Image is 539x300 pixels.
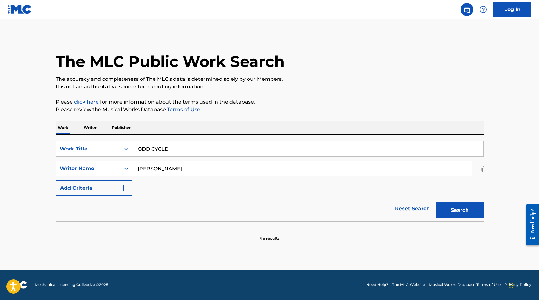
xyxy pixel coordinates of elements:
[436,202,484,218] button: Search
[493,2,531,17] a: Log In
[392,282,425,288] a: The MLC Website
[8,281,27,289] img: logo
[56,98,484,106] p: Please for more information about the terms used in the database.
[463,6,471,13] img: search
[392,202,433,216] a: Reset Search
[366,282,388,288] a: Need Help?
[56,83,484,91] p: It is not an authoritative source for recording information.
[74,99,99,105] a: click here
[477,161,484,176] img: Delete Criterion
[505,282,531,288] a: Privacy Policy
[60,165,117,172] div: Writer Name
[110,121,133,134] p: Publisher
[507,270,539,300] iframe: Chat Widget
[35,282,108,288] span: Mechanical Licensing Collective © 2025
[60,145,117,153] div: Work Title
[477,3,490,16] div: Help
[82,121,98,134] p: Writer
[56,52,285,71] h1: The MLC Public Work Search
[56,180,132,196] button: Add Criteria
[56,141,484,221] form: Search Form
[461,3,473,16] a: Public Search
[166,106,200,112] a: Terms of Use
[56,75,484,83] p: The accuracy and completeness of The MLC's data is determined solely by our Members.
[120,184,127,192] img: 9d2ae6d4665cec9f34b9.svg
[56,121,70,134] p: Work
[8,5,32,14] img: MLC Logo
[429,282,501,288] a: Musical Works Database Terms of Use
[521,199,539,250] iframe: Resource Center
[56,106,484,113] p: Please review the Musical Works Database
[479,6,487,13] img: help
[260,228,279,241] p: No results
[509,276,513,295] div: Drag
